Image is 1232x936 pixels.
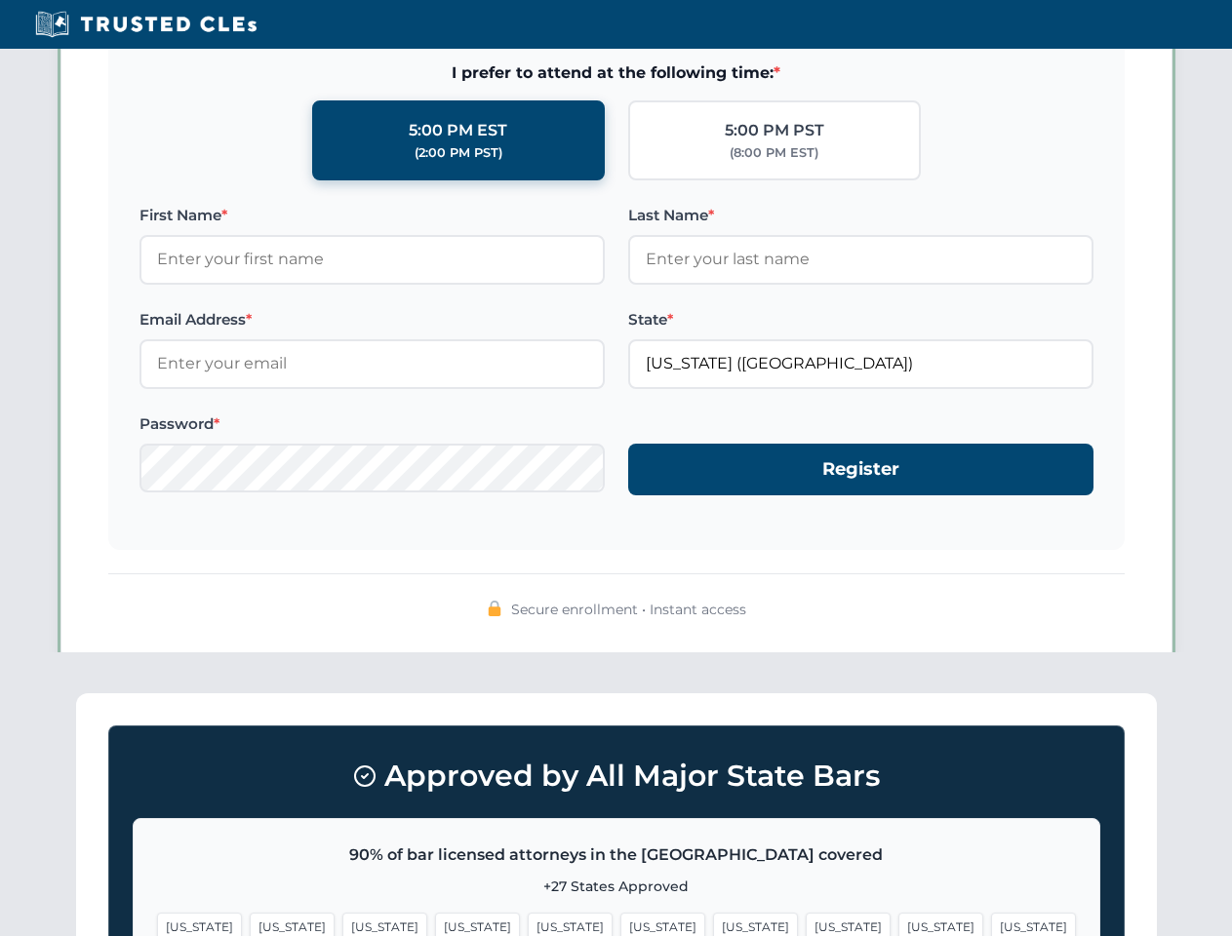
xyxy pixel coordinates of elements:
[139,204,605,227] label: First Name
[415,143,502,163] div: (2:00 PM PST)
[139,339,605,388] input: Enter your email
[157,876,1076,897] p: +27 States Approved
[511,599,746,620] span: Secure enrollment • Instant access
[409,118,507,143] div: 5:00 PM EST
[139,412,605,436] label: Password
[157,842,1076,868] p: 90% of bar licensed attorneys in the [GEOGRAPHIC_DATA] covered
[628,235,1093,284] input: Enter your last name
[487,601,502,616] img: 🔒
[725,118,824,143] div: 5:00 PM PST
[628,308,1093,331] label: State
[29,10,262,39] img: Trusted CLEs
[139,60,1093,86] span: I prefer to attend at the following time:
[628,204,1093,227] label: Last Name
[133,750,1100,802] h3: Approved by All Major State Bars
[628,444,1093,495] button: Register
[628,339,1093,388] input: Florida (FL)
[139,235,605,284] input: Enter your first name
[139,308,605,331] label: Email Address
[730,143,818,163] div: (8:00 PM EST)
